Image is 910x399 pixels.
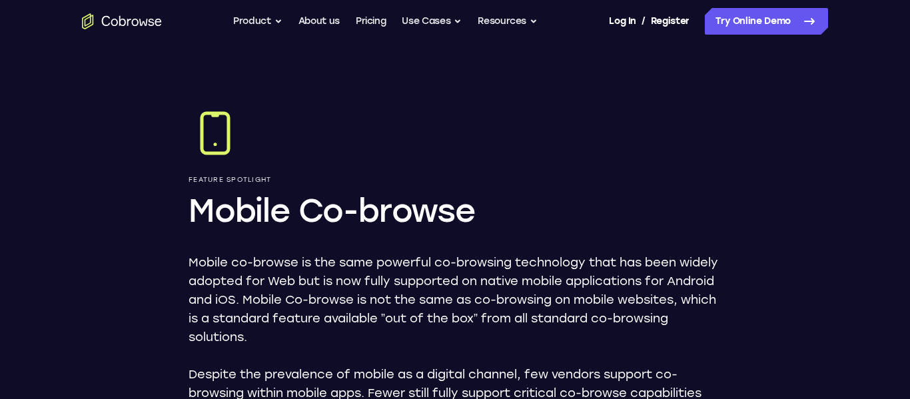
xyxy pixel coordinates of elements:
img: Mobile Co-browse [189,107,242,160]
p: Mobile co-browse is the same powerful co-browsing technology that has been widely adopted for Web... [189,253,721,346]
a: Go to the home page [82,13,162,29]
a: Pricing [356,8,386,35]
a: Log In [609,8,636,35]
a: Register [651,8,689,35]
button: Resources [478,8,538,35]
button: Product [233,8,282,35]
a: About us [298,8,340,35]
p: Feature Spotlight [189,176,721,184]
a: Try Online Demo [705,8,828,35]
span: / [642,13,646,29]
h1: Mobile Co-browse [189,189,721,232]
button: Use Cases [402,8,462,35]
